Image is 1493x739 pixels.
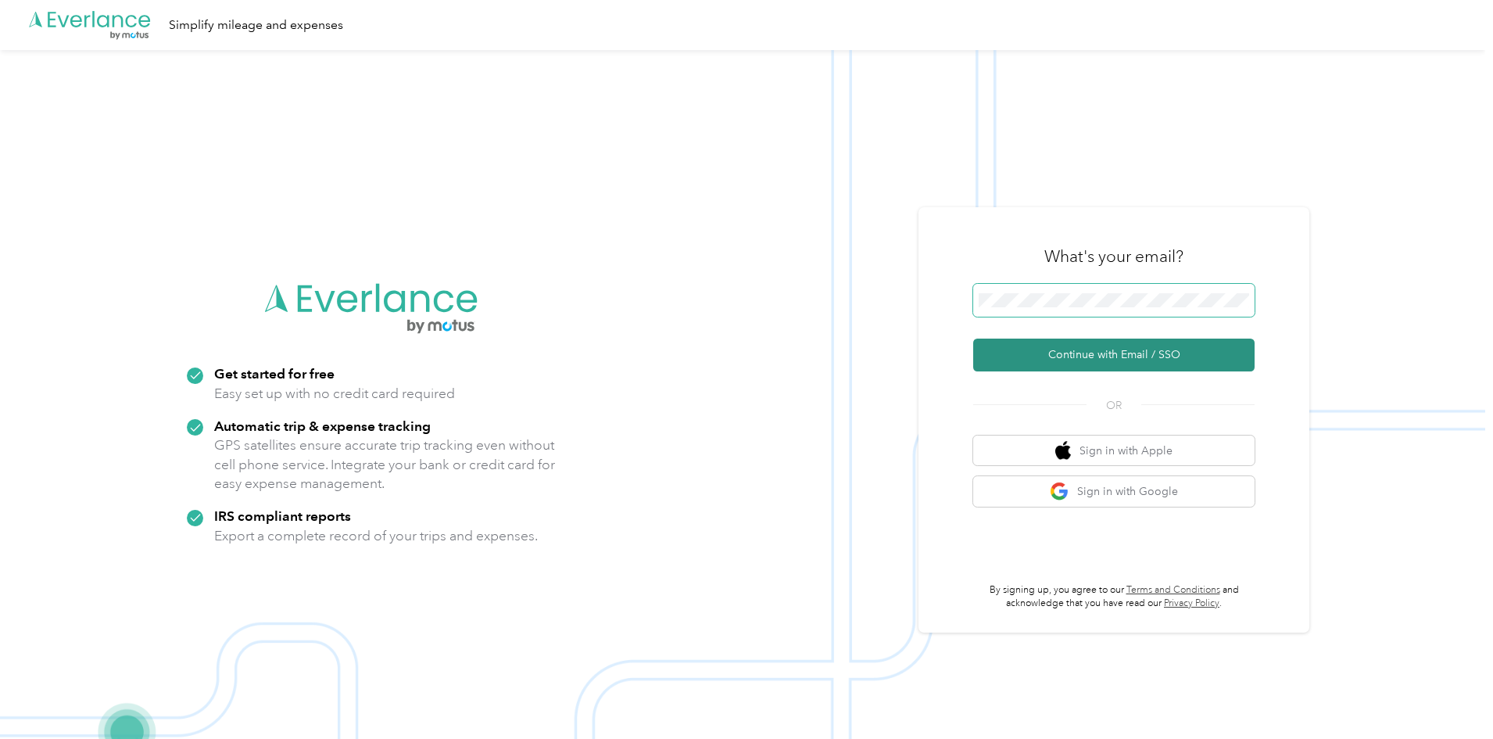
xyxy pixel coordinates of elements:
[1126,584,1220,596] a: Terms and Conditions
[1164,597,1219,609] a: Privacy Policy
[169,16,343,35] div: Simplify mileage and expenses
[214,508,351,524] strong: IRS compliant reports
[973,339,1255,371] button: Continue with Email / SSO
[1044,246,1183,267] h3: What's your email?
[973,583,1255,611] p: By signing up, you agree to our and acknowledge that you have read our .
[973,436,1255,466] button: apple logoSign in with Apple
[1055,441,1071,461] img: apple logo
[973,476,1255,507] button: google logoSign in with Google
[214,365,335,382] strong: Get started for free
[214,436,556,493] p: GPS satellites ensure accurate trip tracking even without cell phone service. Integrate your bank...
[1050,482,1069,501] img: google logo
[214,384,455,404] p: Easy set up with no credit card required
[214,418,431,434] strong: Automatic trip & expense tracking
[1087,397,1141,414] span: OR
[214,526,538,546] p: Export a complete record of your trips and expenses.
